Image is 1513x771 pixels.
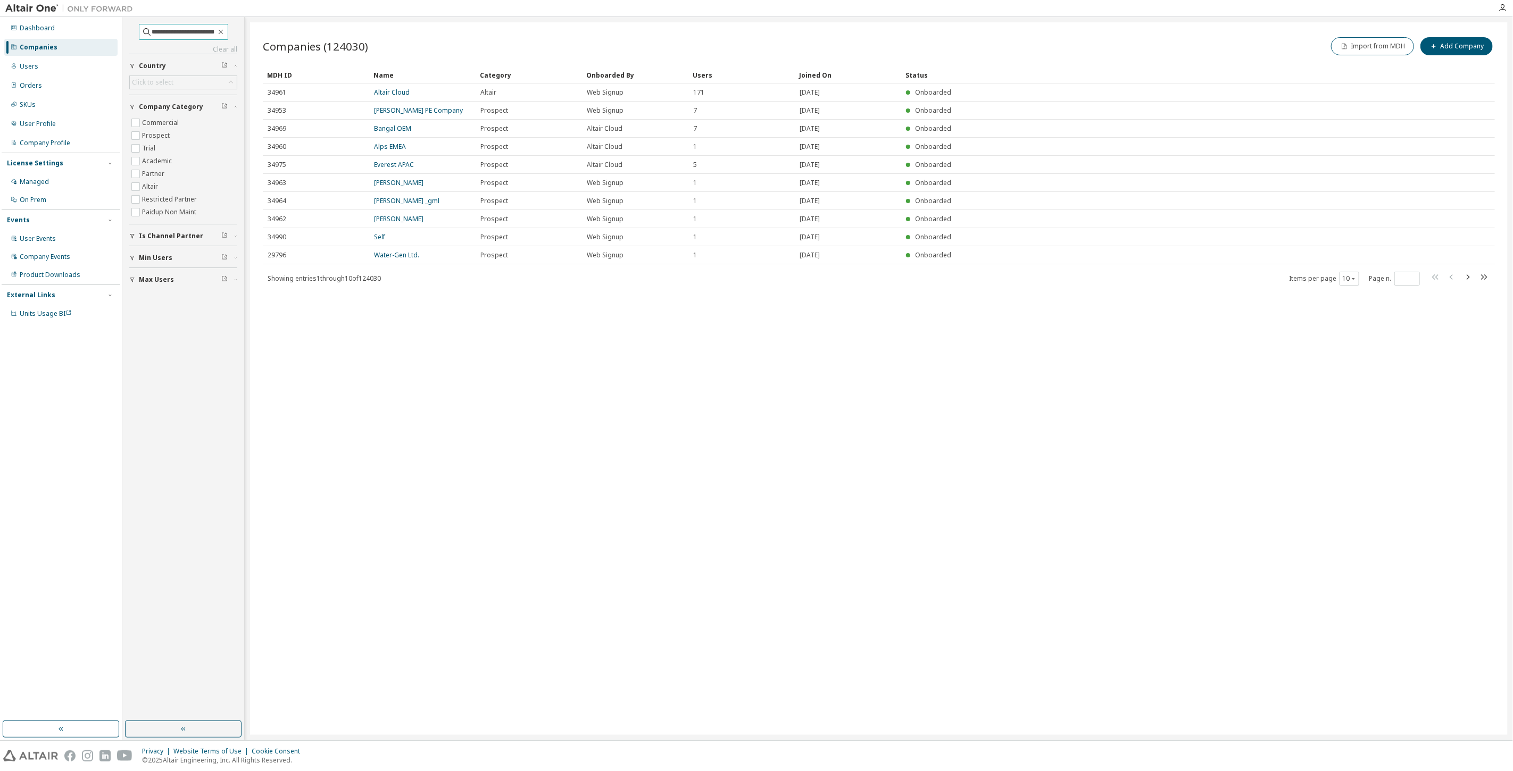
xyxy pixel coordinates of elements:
span: Clear filter [221,275,228,284]
span: Prospect [480,161,508,169]
label: Trial [142,142,157,155]
button: Add Company [1420,37,1493,55]
span: 1 [693,233,697,241]
span: Items per page [1289,272,1359,286]
span: Max Users [139,275,174,284]
span: Onboarded [915,142,951,151]
span: Altair Cloud [587,143,622,151]
img: Altair One [5,3,138,14]
a: Clear all [129,45,237,54]
span: [DATE] [800,106,820,115]
span: 29796 [268,251,286,259]
span: Web Signup [587,88,624,97]
span: [DATE] [800,143,820,151]
span: Is Channel Partner [139,232,203,240]
label: Restricted Partner [142,193,199,206]
img: youtube.svg [117,750,132,761]
span: 34969 [268,124,286,133]
span: 1 [693,215,697,223]
div: Cookie Consent [252,747,306,756]
span: 1 [693,197,697,205]
div: Privacy [142,747,173,756]
span: Units Usage BI [20,309,72,318]
span: Country [139,62,166,70]
div: License Settings [7,159,63,167]
img: linkedin.svg [99,750,111,761]
img: facebook.svg [64,750,76,761]
a: Water-Gen Ltd. [374,250,419,259]
div: Website Terms of Use [173,747,252,756]
label: Partner [142,167,167,180]
span: [DATE] [800,251,820,259]
div: Click to select [130,76,237,89]
img: instagram.svg [82,750,93,761]
span: Web Signup [587,197,624,205]
span: [DATE] [800,179,820,187]
span: Web Signup [587,251,624,259]
span: Onboarded [915,106,951,115]
button: Is Channel Partner [129,224,237,248]
span: 34962 [268,215,286,223]
span: Prospect [480,106,508,115]
span: Altair Cloud [587,124,622,133]
span: 34960 [268,143,286,151]
span: Prospect [480,233,508,241]
a: Everest APAC [374,160,414,169]
div: External Links [7,291,55,299]
div: Name [373,66,471,83]
span: 1 [693,251,697,259]
span: Company Category [139,103,203,111]
span: [DATE] [800,88,820,97]
div: Companies [20,43,57,52]
span: Onboarded [915,178,951,187]
span: 5 [693,161,697,169]
div: Orders [20,81,42,90]
span: 7 [693,124,697,133]
div: Managed [20,178,49,186]
span: 7 [693,106,697,115]
span: Prospect [480,143,508,151]
img: altair_logo.svg [3,750,58,761]
span: Onboarded [915,124,951,133]
span: Page n. [1369,272,1420,286]
span: 34961 [268,88,286,97]
label: Academic [142,155,174,167]
div: Category [480,66,578,83]
span: Min Users [139,254,172,262]
label: Altair [142,180,160,193]
span: Onboarded [915,214,951,223]
span: Clear filter [221,62,228,70]
button: Country [129,54,237,78]
a: Alps EMEA [374,142,406,151]
button: Max Users [129,268,237,291]
span: Prospect [480,179,508,187]
div: Click to select [132,78,173,87]
div: Users [20,62,38,71]
span: 34990 [268,233,286,241]
span: Onboarded [915,160,951,169]
div: On Prem [20,196,46,204]
span: Prospect [480,215,508,223]
label: Paidup Non Maint [142,206,198,219]
span: Companies (124030) [263,39,368,54]
span: Altair Cloud [587,161,622,169]
div: Joined On [799,66,897,83]
span: [DATE] [800,215,820,223]
span: 34964 [268,197,286,205]
span: [DATE] [800,161,820,169]
span: 171 [693,88,704,97]
div: Users [693,66,791,83]
button: 10 [1342,274,1357,283]
div: MDH ID [267,66,365,83]
span: [DATE] [800,233,820,241]
span: Prospect [480,251,508,259]
span: Altair [480,88,496,97]
span: 34963 [268,179,286,187]
span: Onboarded [915,250,951,259]
span: Onboarded [915,232,951,241]
label: Prospect [142,129,172,142]
span: Web Signup [587,233,624,241]
span: [DATE] [800,124,820,133]
div: SKUs [20,100,36,109]
span: 34975 [268,161,286,169]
